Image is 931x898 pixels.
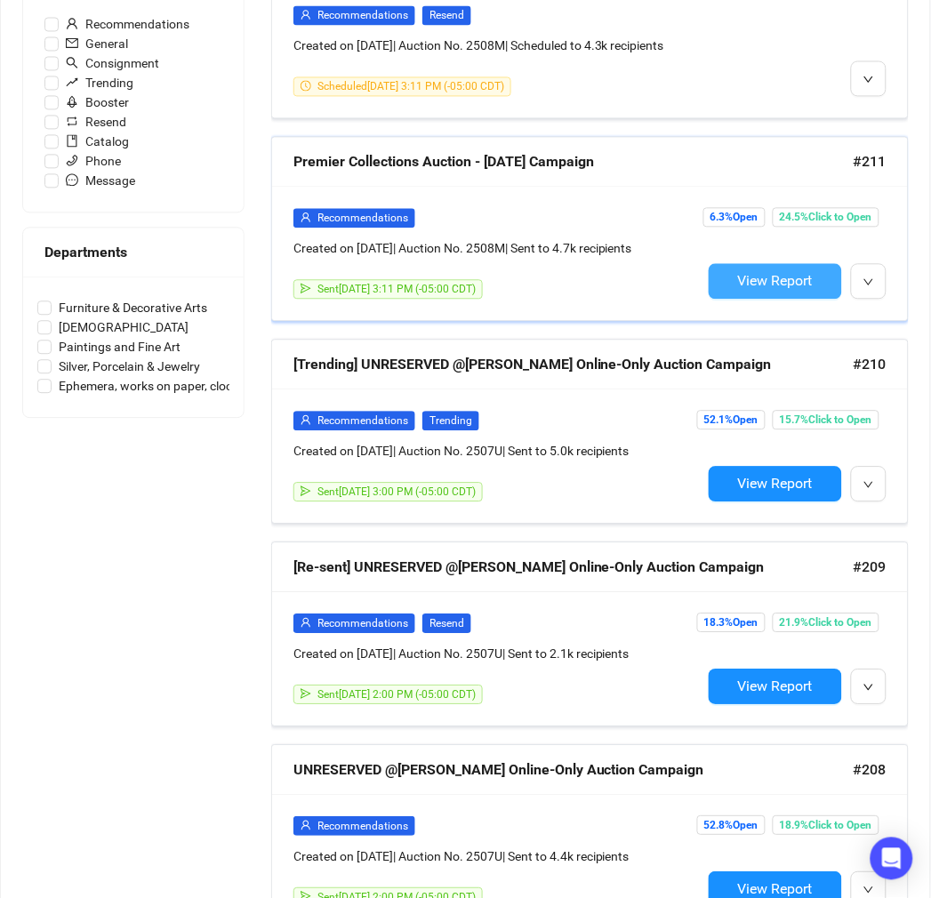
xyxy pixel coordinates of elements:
span: [DEMOGRAPHIC_DATA] [52,318,196,338]
span: Sent [DATE] 3:11 PM (-05:00 CDT) [317,284,476,296]
span: Sent [DATE] 3:00 PM (-05:00 CDT) [317,486,476,499]
span: #211 [854,151,887,173]
span: Recommendations [59,15,197,35]
span: 24.5% Click to Open [773,208,879,228]
span: Scheduled [DATE] 3:11 PM (-05:00 CDT) [317,81,504,93]
span: Phone [59,152,128,172]
span: 18.9% Click to Open [773,816,879,836]
span: send [301,689,311,700]
span: message [66,174,78,187]
span: Consignment [59,54,166,74]
span: Paintings and Fine Art [52,338,188,357]
div: Created on [DATE] | Auction No. 2507U | Sent to 5.0k recipients [293,442,702,461]
span: user [301,821,311,831]
span: Furniture & Decorative Arts [52,299,214,318]
div: UNRESERVED @[PERSON_NAME] Online-Only Auction Campaign [293,759,854,782]
div: Created on [DATE] | Auction No. 2507U | Sent to 4.4k recipients [293,847,702,867]
span: user [301,415,311,426]
span: phone [66,155,78,167]
span: Trending [422,412,479,431]
span: rise [66,76,78,89]
button: View Report [709,264,842,300]
div: Premier Collections Auction - [DATE] Campaign [293,151,854,173]
div: Open Intercom Messenger [871,838,913,880]
a: [Trending] UNRESERVED @[PERSON_NAME] Online-Only Auction Campaign#210userRecommendationsTrendingC... [271,340,909,525]
span: search [66,57,78,69]
span: rocket [66,96,78,108]
div: Created on [DATE] | Auction No. 2508M | Scheduled to 4.3k recipients [293,36,702,56]
div: Created on [DATE] | Auction No. 2507U | Sent to 2.1k recipients [293,645,702,664]
span: Resend [59,113,133,132]
span: mail [66,37,78,50]
span: Recommendations [317,618,408,630]
div: [Trending] UNRESERVED @[PERSON_NAME] Online-Only Auction Campaign [293,354,854,376]
span: Silver, Porcelain & Jewelry [52,357,207,377]
span: 52.1% Open [697,411,766,430]
span: 6.3% Open [703,208,766,228]
span: Recommendations [317,212,408,225]
span: Recommendations [317,415,408,428]
span: down [863,480,874,491]
span: down [863,75,874,85]
span: View Report [738,273,813,290]
span: View Report [738,476,813,493]
button: View Report [709,669,842,705]
span: 52.8% Open [697,816,766,836]
button: View Report [709,467,842,502]
span: #209 [854,557,887,579]
span: user [66,18,78,30]
span: View Report [738,678,813,695]
span: send [301,284,311,294]
span: #210 [854,354,887,376]
span: book [66,135,78,148]
span: 21.9% Click to Open [773,613,879,633]
div: Created on [DATE] | Auction No. 2508M | Sent to 4.7k recipients [293,239,702,259]
div: Departments [44,242,222,264]
span: retweet [66,116,78,128]
div: [Re-sent] UNRESERVED @[PERSON_NAME] Online-Only Auction Campaign [293,557,854,579]
span: Resend [422,614,471,634]
span: #208 [854,759,887,782]
span: Catalog [59,132,136,152]
span: Booster [59,93,136,113]
span: 18.3% Open [697,613,766,633]
span: Resend [422,6,471,26]
span: user [301,212,311,223]
span: General [59,35,135,54]
span: Sent [DATE] 2:00 PM (-05:00 CDT) [317,689,476,702]
span: down [863,683,874,694]
span: Recommendations [317,821,408,833]
span: clock-circle [301,81,311,92]
span: send [301,486,311,497]
a: Premier Collections Auction - [DATE] Campaign#211userRecommendationsCreated on [DATE]| Auction No... [271,137,909,322]
span: Trending [59,74,140,93]
span: Ephemera, works on paper, clocks, etc. [52,377,277,397]
span: down [863,886,874,896]
span: user [301,618,311,629]
span: 15.7% Click to Open [773,411,879,430]
a: [Re-sent] UNRESERVED @[PERSON_NAME] Online-Only Auction Campaign#209userRecommendationsResendCrea... [271,542,909,727]
span: View Report [738,881,813,898]
span: down [863,277,874,288]
span: user [301,10,311,20]
span: Message [59,172,142,191]
span: Recommendations [317,10,408,22]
